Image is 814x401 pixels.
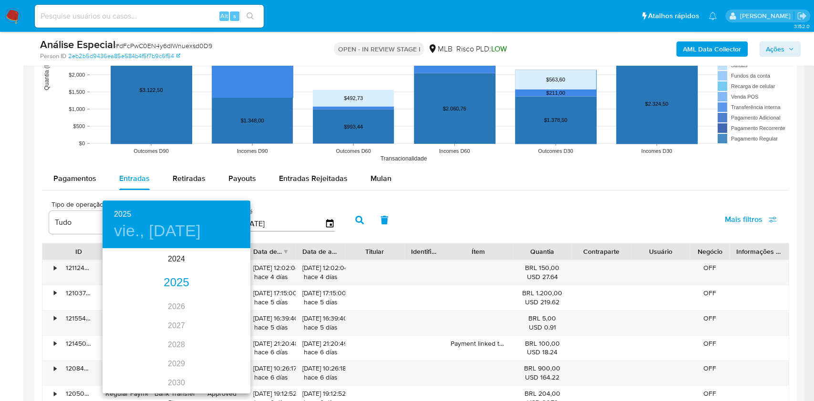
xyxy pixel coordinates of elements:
button: 2025 [114,208,131,221]
div: 2024 [103,250,250,269]
button: vie., [DATE] [114,221,201,241]
div: 2025 [103,273,250,292]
